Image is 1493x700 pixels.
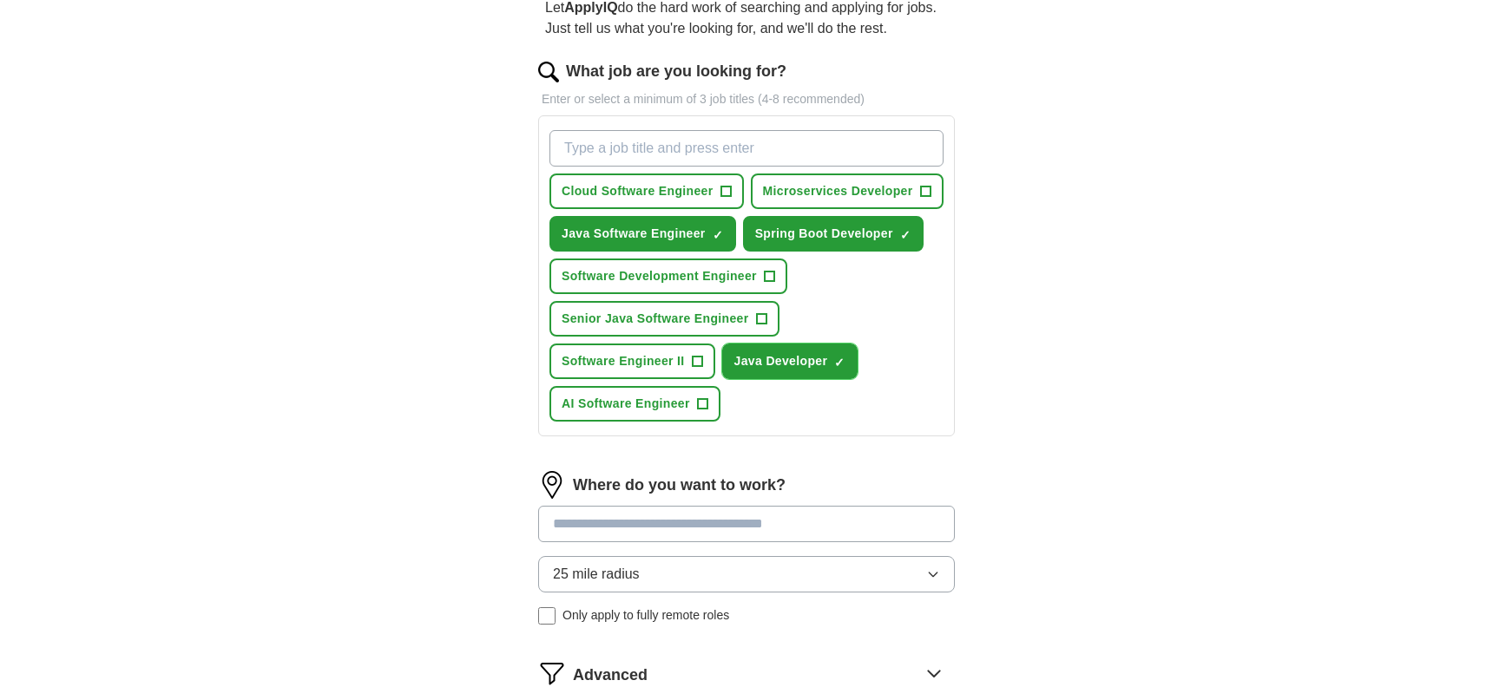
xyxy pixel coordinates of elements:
span: Software Development Engineer [562,267,757,285]
label: Where do you want to work? [573,474,786,497]
button: AI Software Engineer [549,386,720,422]
span: ✓ [900,228,911,242]
img: search.png [538,62,559,82]
span: Cloud Software Engineer [562,182,714,200]
span: ✓ [713,228,723,242]
span: Advanced [573,664,648,687]
button: Microservices Developer [751,173,944,209]
span: Microservices Developer [763,182,913,200]
span: Spring Boot Developer [755,225,893,243]
button: Cloud Software Engineer [549,173,744,209]
p: Enter or select a minimum of 3 job titles (4-8 recommended) [538,90,955,108]
img: filter [538,659,566,687]
span: ✓ [834,356,845,370]
button: Senior Java Software Engineer [549,301,779,337]
span: Java Software Engineer [562,225,706,243]
input: Only apply to fully remote roles [538,607,556,625]
button: Software Engineer II [549,343,715,379]
button: Java Developer✓ [722,343,858,379]
span: Java Developer [734,352,828,370]
input: Type a job title and press enter [549,130,944,167]
label: What job are you looking for? [566,60,786,83]
button: 25 mile radius [538,556,955,592]
button: Spring Boot Developer✓ [743,216,924,252]
span: AI Software Engineer [562,395,690,413]
span: 25 mile radius [553,564,640,585]
img: location.png [538,471,566,499]
button: Java Software Engineer✓ [549,216,736,252]
span: Only apply to fully remote roles [562,606,729,625]
span: Software Engineer II [562,352,685,370]
span: Senior Java Software Engineer [562,310,749,328]
button: Software Development Engineer [549,258,787,294]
